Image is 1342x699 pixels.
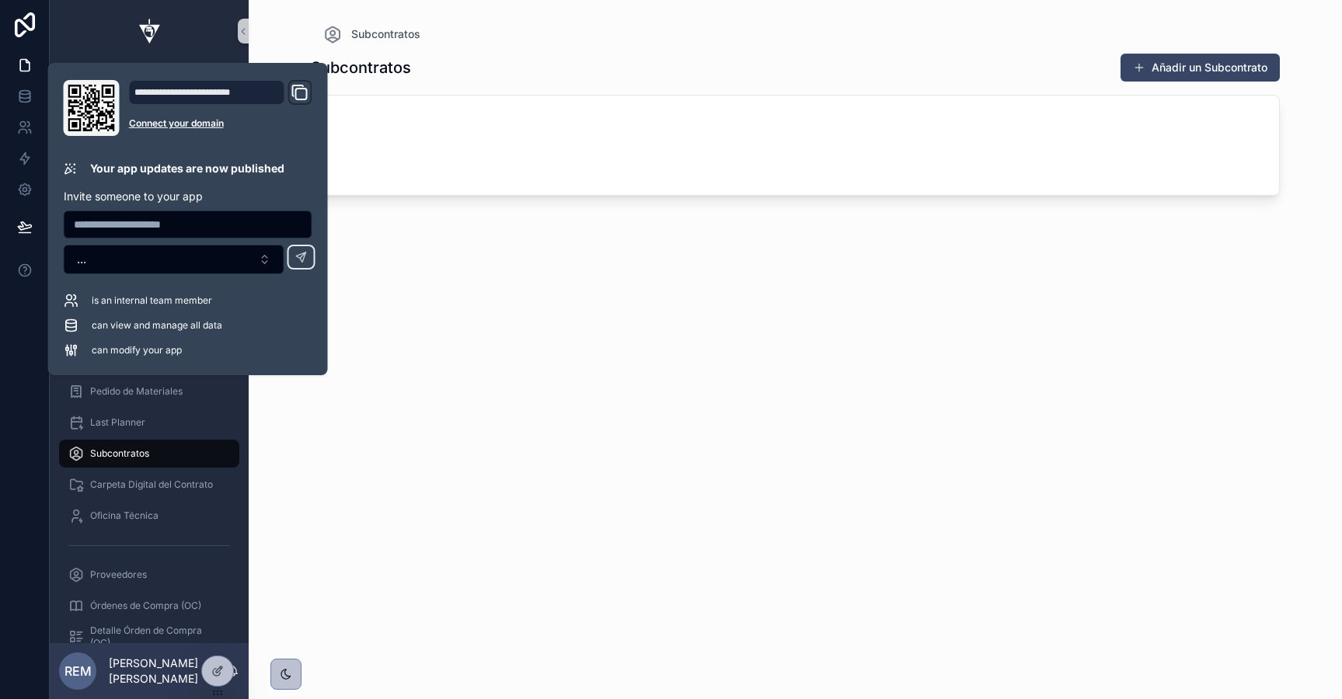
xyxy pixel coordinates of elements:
[59,502,239,530] a: Oficina Técnica
[90,447,149,460] span: Subcontratos
[129,117,312,130] a: Connect your domain
[109,656,227,687] p: [PERSON_NAME] [PERSON_NAME]
[90,161,284,176] p: Your app updates are now published
[90,385,183,398] span: Pedido de Materiales
[92,319,222,332] span: can view and manage all data
[90,569,147,581] span: Proveedores
[129,80,312,136] div: Domain and Custom Link
[90,416,145,429] span: Last Planner
[90,600,201,612] span: Órdenes de Compra (OC)
[131,19,168,43] img: App logo
[59,409,239,436] a: Last Planner
[64,189,312,204] p: Invite someone to your app
[59,561,239,589] a: Proveedores
[311,57,411,78] h1: Subcontratos
[59,471,239,499] a: Carpeta Digital del Contrato
[59,623,239,651] a: Detalle Órden de Compra (OC)
[90,509,159,522] span: Oficina Técnica
[64,662,92,680] span: REM
[323,25,420,43] a: Subcontratos
[59,440,239,468] a: Subcontratos
[1121,54,1280,82] button: Añadir un Subcontrato
[50,62,249,643] div: scrollable content
[64,245,284,274] button: Select Button
[77,252,86,267] span: ...
[90,624,224,649] span: Detalle Órden de Compra (OC)
[59,592,239,620] a: Órdenes de Compra (OC)
[59,377,239,405] a: Pedido de Materiales
[351,26,420,42] span: Subcontratos
[90,478,213,491] span: Carpeta Digital del Contrato
[92,344,182,356] span: can modify your app
[92,294,212,307] span: is an internal team member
